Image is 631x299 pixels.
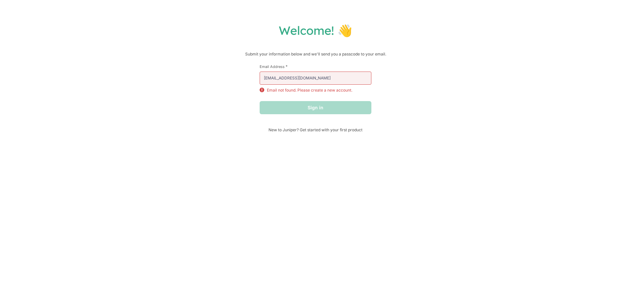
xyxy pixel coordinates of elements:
p: Email not found. Please create a new account. [267,87,352,93]
span: New to Juniper? Get started with your first product [260,127,371,132]
p: Submit your information below and we'll send you a passcode to your email. [7,51,624,57]
span: This field is required. [286,64,288,69]
h1: Welcome! 👋 [7,23,624,38]
label: Email Address [260,64,371,69]
input: email@example.com [260,72,371,85]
